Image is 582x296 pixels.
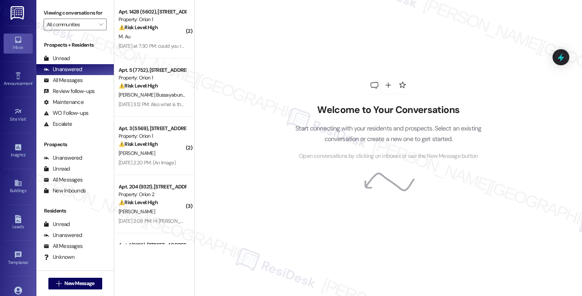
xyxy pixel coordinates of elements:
[119,125,186,132] div: Apt. 3 (5569), [STREET_ADDRESS]
[56,281,61,287] i: 
[64,280,94,287] span: New Message
[119,74,186,82] div: Property: Orion 1
[48,278,102,289] button: New Message
[119,150,155,156] span: [PERSON_NAME]
[36,141,114,148] div: Prospects
[4,213,33,233] a: Leads
[44,165,70,173] div: Unread
[4,141,33,161] a: Insights •
[44,120,72,128] div: Escalate
[119,24,158,31] strong: ⚠️ Risk Level: High
[119,241,186,249] div: Apt. 1 (8182), [STREET_ADDRESS]
[25,151,26,156] span: •
[119,191,186,198] div: Property: Orion 2
[44,187,86,195] div: New Inbounds
[44,242,83,250] div: All Messages
[44,221,70,228] div: Unread
[44,176,83,184] div: All Messages
[284,104,493,116] h2: Welcome to Your Conversations
[44,77,83,84] div: All Messages
[47,19,95,30] input: All communities
[11,6,25,20] img: ResiDesk Logo
[32,80,33,85] span: •
[44,231,82,239] div: Unanswered
[119,183,186,191] div: Apt. 204 (9321), [STREET_ADDRESS]
[36,207,114,215] div: Residents
[119,218,400,224] div: [DATE] 2:08 PM: Hi [PERSON_NAME], please get back to [GEOGRAPHIC_DATA] regarding [STREET_ADDRESS]...
[4,105,33,125] a: Site Visit •
[119,91,192,98] span: [PERSON_NAME] Bussayabuntoon
[119,82,158,89] strong: ⚠️ Risk Level: High
[36,41,114,49] div: Prospects + Residents
[119,16,186,23] div: Property: Orion 1
[28,259,29,264] span: •
[119,66,186,74] div: Apt. 5 (7752), [STREET_ADDRESS]
[44,7,107,19] label: Viewing conversations for
[4,249,33,268] a: Templates •
[119,199,158,206] strong: ⚠️ Risk Level: High
[284,123,493,144] p: Start connecting with your residents and prospects. Select an existing conversation or create a n...
[119,8,186,16] div: Apt. 1428 (5602), [STREET_ADDRESS]
[4,34,33,53] a: Inbox
[44,55,70,62] div: Unread
[44,66,82,73] div: Unanswered
[44,154,82,162] div: Unanswered
[44,87,95,95] div: Review follow-ups
[119,101,303,108] div: [DATE] 3:12 PM: Also what is the community fee added to our account everything month
[119,132,186,140] div: Property: Orion 1
[119,208,155,215] span: [PERSON_NAME]
[299,152,478,161] span: Open conversations by clicking on inboxes or use the New Message button
[26,116,27,121] span: •
[119,141,158,147] strong: ⚠️ Risk Level: High
[44,253,75,261] div: Unknown
[99,22,103,27] i: 
[119,159,176,166] div: [DATE] 2:20 PM: (An Image)
[44,109,88,117] div: WO Follow-ups
[44,98,84,106] div: Maintenance
[119,33,131,40] span: M. Au
[119,43,295,49] div: [DATE] at 7:30 PM: could you remind me what the emergency number is? thank you!
[4,177,33,196] a: Buildings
